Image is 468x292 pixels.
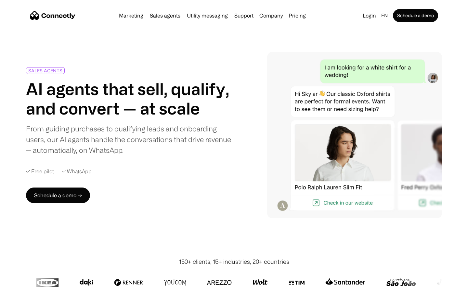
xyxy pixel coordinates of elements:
[62,168,92,175] div: ✓ WhatsApp
[259,11,283,20] div: Company
[26,168,54,175] div: ✓ Free pilot
[147,13,183,18] a: Sales agents
[232,13,256,18] a: Support
[360,11,379,20] a: Login
[286,13,308,18] a: Pricing
[28,68,62,73] div: SALES AGENTS
[26,123,231,155] div: From guiding purchases to qualifying leads and onboarding users, our AI agents handle the convers...
[184,13,230,18] a: Utility messaging
[6,280,39,290] aside: Language selected: English
[393,9,438,22] a: Schedule a demo
[13,281,39,290] ul: Language list
[381,11,388,20] div: en
[116,13,146,18] a: Marketing
[26,79,231,118] h1: AI agents that sell, qualify, and convert — at scale
[26,188,90,203] a: Schedule a demo →
[179,257,289,266] div: 150+ clients, 15+ industries, 20+ countries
